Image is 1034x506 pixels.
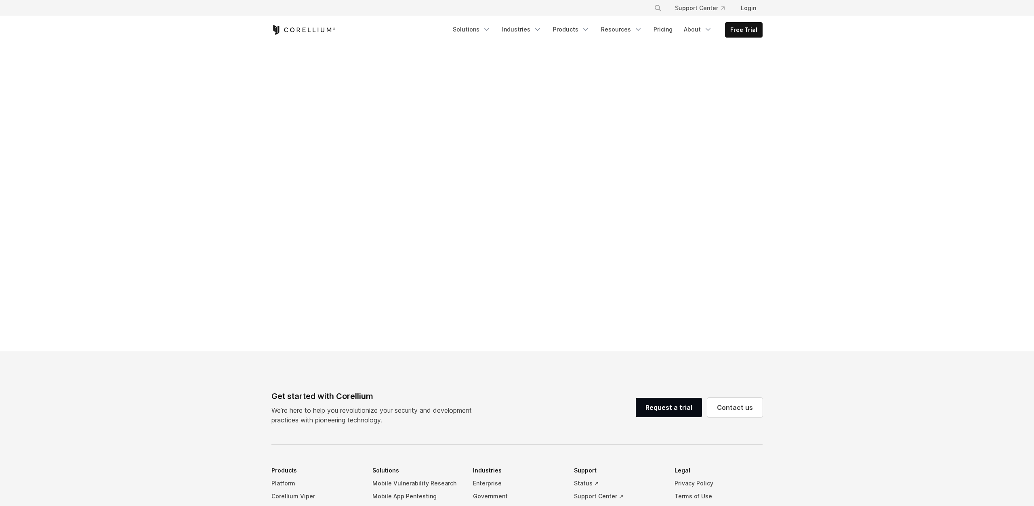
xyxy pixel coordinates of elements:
a: Enterprise [473,477,561,490]
a: Government [473,490,561,503]
a: Support Center ↗ [574,490,662,503]
a: About [679,22,717,37]
a: Pricing [649,22,677,37]
a: Corellium Home [271,25,336,35]
a: Mobile Vulnerability Research [372,477,460,490]
a: Privacy Policy [675,477,763,490]
a: Mobile App Pentesting [372,490,460,503]
a: Resources [596,22,647,37]
a: Free Trial [725,23,762,37]
a: Solutions [448,22,496,37]
a: Industries [497,22,546,37]
p: We’re here to help you revolutionize your security and development practices with pioneering tech... [271,405,478,425]
a: Products [548,22,595,37]
a: Contact us [707,398,763,417]
a: Request a trial [636,398,702,417]
a: Platform [271,477,359,490]
div: Navigation Menu [448,22,763,38]
a: Login [734,1,763,15]
a: Support Center [668,1,731,15]
a: Corellium Viper [271,490,359,503]
a: Terms of Use [675,490,763,503]
div: Navigation Menu [644,1,763,15]
a: Status ↗ [574,477,662,490]
button: Search [651,1,665,15]
div: Get started with Corellium [271,390,478,402]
